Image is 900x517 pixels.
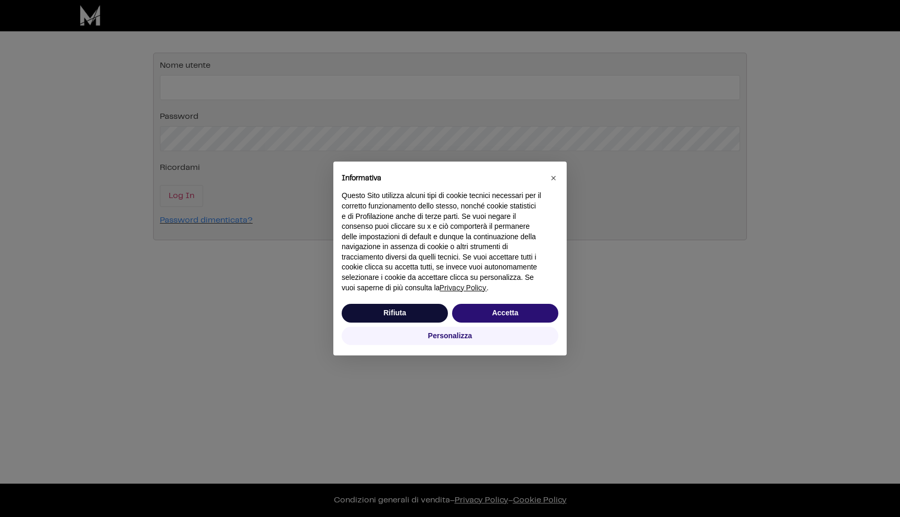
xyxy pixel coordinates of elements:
button: Rifiuta [342,304,448,323]
iframe: Customerly Messenger Launcher [8,476,40,508]
a: Privacy Policy [440,285,486,292]
p: Questo Sito utilizza alcuni tipi di cookie tecnici necessari per il corretto funzionamento dello ... [342,191,542,293]
button: Accetta [452,304,558,323]
span: × [551,173,556,183]
button: Personalizza [342,327,558,346]
button: Chiudi questa informativa [545,170,561,187]
h2: Informativa [342,174,542,183]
